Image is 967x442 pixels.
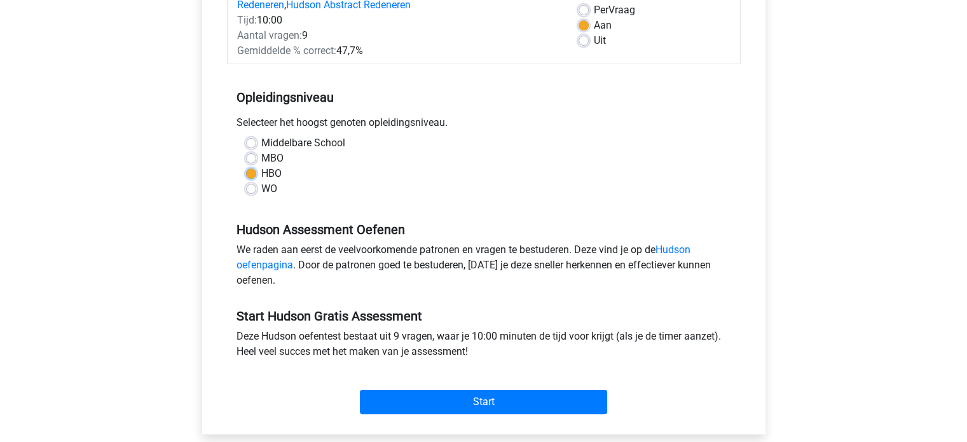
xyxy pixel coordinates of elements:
label: Vraag [594,3,635,18]
label: WO [261,181,277,197]
span: Per [594,4,608,16]
h5: Start Hudson Gratis Assessment [237,308,731,324]
label: Aan [594,18,612,33]
h5: Hudson Assessment Oefenen [237,222,731,237]
label: HBO [261,166,282,181]
h5: Opleidingsniveau [237,85,731,110]
span: Aantal vragen: [237,29,302,41]
span: Tijd: [237,14,257,26]
label: Middelbare School [261,135,345,151]
div: We raden aan eerst de veelvoorkomende patronen en vragen te bestuderen. Deze vind je op de . Door... [227,242,741,293]
input: Start [360,390,607,414]
div: Selecteer het hoogst genoten opleidingsniveau. [227,115,741,135]
div: Deze Hudson oefentest bestaat uit 9 vragen, waar je 10:00 minuten de tijd voor krijgt (als je de ... [227,329,741,364]
div: 10:00 [228,13,569,28]
span: Gemiddelde % correct: [237,45,336,57]
div: 9 [228,28,569,43]
div: 47,7% [228,43,569,59]
label: Uit [594,33,606,48]
label: MBO [261,151,284,166]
